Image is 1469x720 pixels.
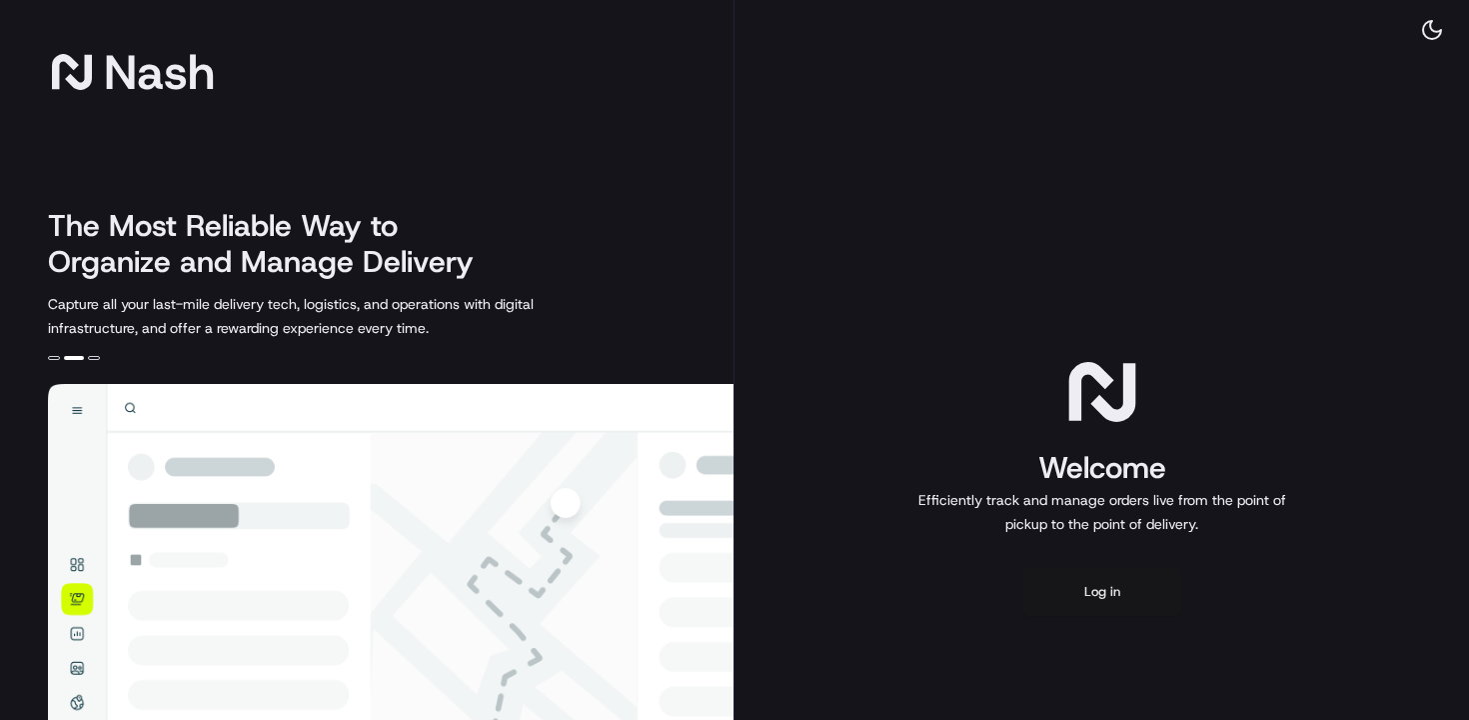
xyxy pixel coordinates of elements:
[1022,568,1182,616] button: Log in
[910,488,1294,536] p: Efficiently track and manage orders live from the point of pickup to the point of delivery.
[48,208,496,280] h2: The Most Reliable Way to Organize and Manage Delivery
[910,448,1294,488] h1: Welcome
[48,292,624,340] p: Capture all your last-mile delivery tech, logistics, and operations with digital infrastructure, ...
[104,52,215,92] span: Nash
